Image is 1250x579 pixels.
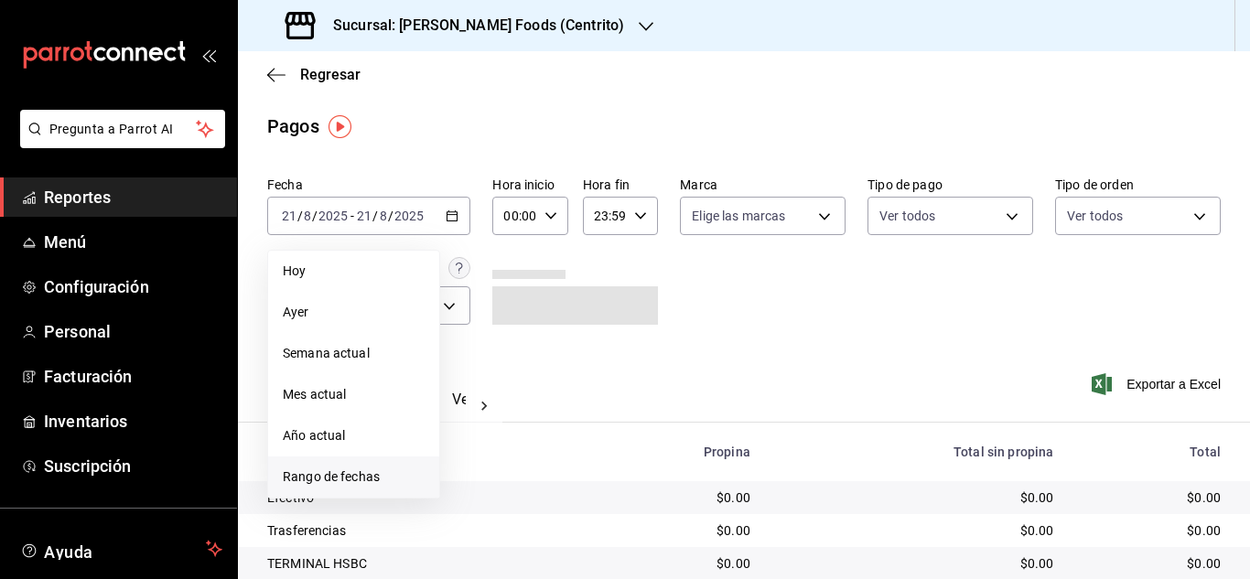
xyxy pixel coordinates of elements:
span: / [297,209,303,223]
span: Menú [44,230,222,254]
input: ---- [318,209,349,223]
span: Configuración [44,274,222,299]
div: Trasferencias [267,521,572,540]
label: Marca [680,178,846,191]
div: TERMINAL HSBC [267,554,572,573]
label: Fecha [267,178,470,191]
span: - [350,209,354,223]
div: Total [1083,445,1221,459]
input: ---- [393,209,425,223]
div: $0.00 [601,554,750,573]
span: Pregunta a Parrot AI [49,120,197,139]
div: $0.00 [1083,521,1221,540]
input: -- [379,209,388,223]
button: Pregunta a Parrot AI [20,110,225,148]
div: $0.00 [780,554,1054,573]
label: Tipo de orden [1055,178,1221,191]
input: -- [303,209,312,223]
span: Semana actual [283,344,425,363]
span: Suscripción [44,454,222,478]
label: Hora inicio [492,178,567,191]
span: Reportes [44,185,222,209]
button: Exportar a Excel [1095,373,1221,395]
span: Rango de fechas [283,467,425,487]
span: Hoy [283,262,425,281]
span: Ayer [283,303,425,322]
div: Pagos [267,113,319,140]
span: Año actual [283,426,425,445]
span: Mes actual [283,385,425,404]
span: Ver todos [879,207,935,225]
input: -- [356,209,372,223]
img: Tooltip marker [329,115,351,138]
div: Propina [601,445,750,459]
div: $0.00 [1083,554,1221,573]
div: $0.00 [601,488,750,507]
div: $0.00 [780,521,1054,540]
span: / [388,209,393,223]
span: / [312,209,318,223]
button: open_drawer_menu [201,48,216,62]
input: -- [281,209,297,223]
span: Elige las marcas [692,207,785,225]
label: Hora fin [583,178,658,191]
span: Ver todos [1067,207,1123,225]
span: Ayuda [44,538,199,560]
span: Inventarios [44,409,222,434]
span: Personal [44,319,222,344]
h3: Sucursal: [PERSON_NAME] Foods (Centrito) [318,15,624,37]
div: $0.00 [1083,488,1221,507]
span: / [372,209,378,223]
a: Pregunta a Parrot AI [13,133,225,152]
span: Facturación [44,364,222,389]
button: Ver pagos [452,391,521,422]
div: $0.00 [601,521,750,540]
button: Regresar [267,66,361,83]
span: Regresar [300,66,361,83]
div: Total sin propina [780,445,1054,459]
label: Tipo de pago [867,178,1033,191]
div: $0.00 [780,488,1054,507]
